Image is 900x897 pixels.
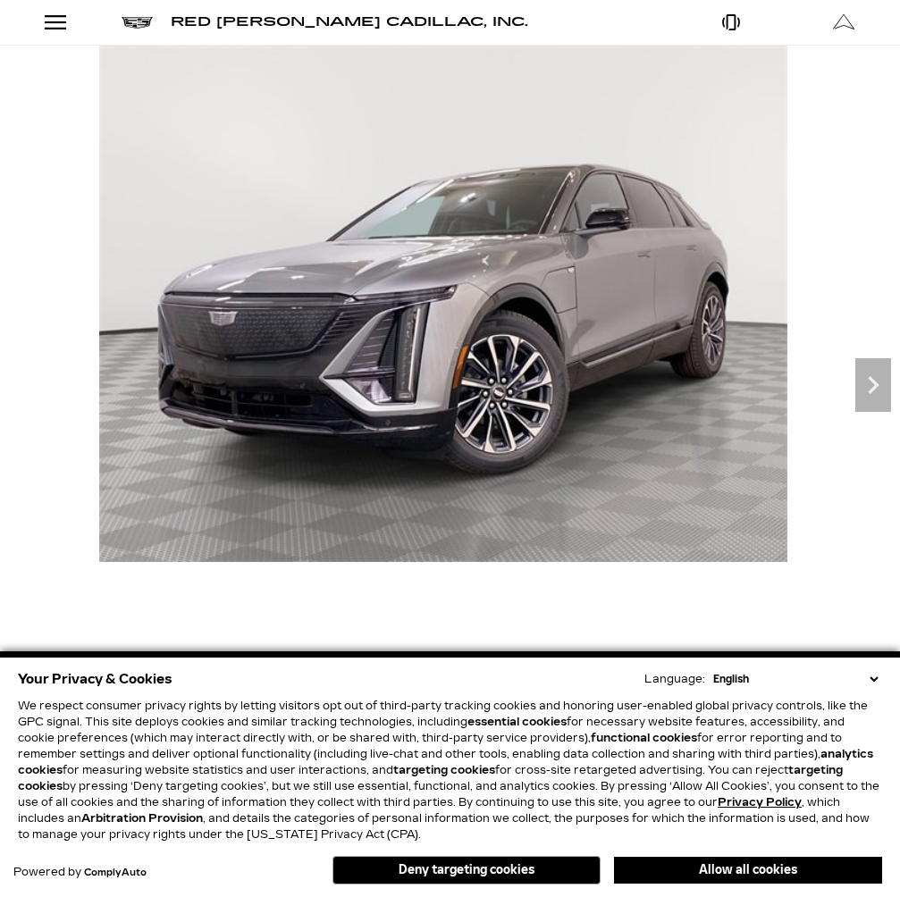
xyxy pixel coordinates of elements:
strong: Arbitration Provision [81,812,203,825]
div: Powered by [13,867,147,878]
button: Deny targeting cookies [332,856,601,884]
div: Next [855,358,891,412]
strong: targeting cookies [393,764,495,776]
a: ComplyAuto [84,868,147,878]
a: Cadillac logo [122,10,153,35]
select: Language Select [709,671,882,687]
strong: functional cookies [591,732,697,744]
span: Your Privacy & Cookies [18,666,172,692]
div: Language: [644,674,705,684]
span: Red [PERSON_NAME] Cadillac, Inc. [171,14,528,29]
button: Allow all cookies [614,857,882,884]
a: Red [PERSON_NAME] Cadillac, Inc. [171,10,528,35]
p: We respect consumer privacy rights by letting visitors opt out of third-party tracking cookies an... [18,698,882,843]
a: Privacy Policy [718,796,802,809]
img: Cadillac logo [122,17,153,29]
strong: essential cookies [467,716,567,728]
